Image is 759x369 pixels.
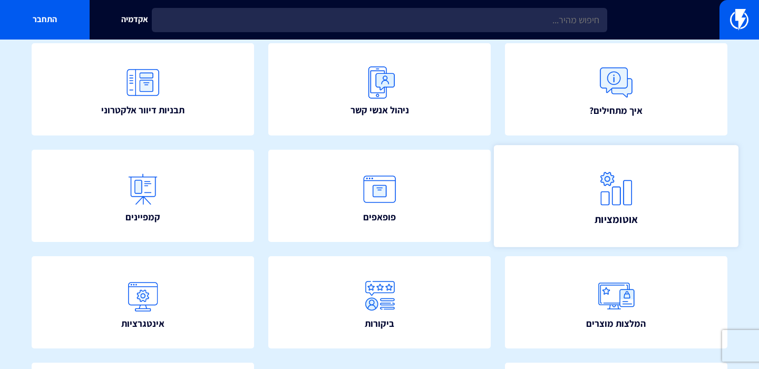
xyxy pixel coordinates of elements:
a: איך מתחילים? [505,43,727,136]
span: קמפיינים [125,210,160,224]
a: אינטגרציות [32,256,254,349]
span: אוטומציות [595,211,638,226]
span: איך מתחילים? [589,104,643,118]
a: ניהול אנשי קשר [268,43,491,136]
a: פופאפים [268,150,491,242]
span: תבניות דיוור אלקטרוני [101,103,184,117]
span: ניהול אנשי קשר [351,103,409,117]
input: חיפוש מהיר... [152,8,607,32]
span: המלצות מוצרים [586,317,646,331]
span: אינטגרציות [121,317,164,331]
span: פופאפים [363,210,396,224]
a: ביקורות [268,256,491,349]
a: קמפיינים [32,150,254,242]
a: אוטומציות [493,145,738,247]
span: ביקורות [365,317,394,331]
a: תבניות דיוור אלקטרוני [32,43,254,136]
a: המלצות מוצרים [505,256,727,349]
